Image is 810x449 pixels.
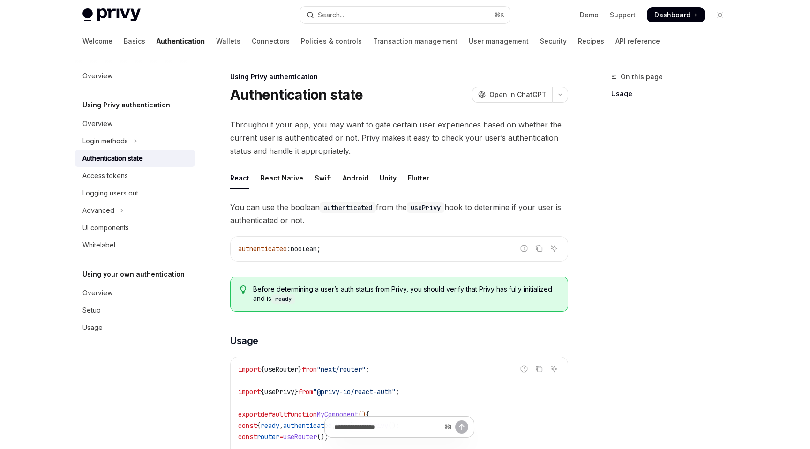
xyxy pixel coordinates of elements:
div: Overview [82,287,112,299]
span: Dashboard [654,10,690,20]
div: Login methods [82,135,128,147]
code: authenticated [320,202,376,213]
button: Toggle Login methods section [75,133,195,150]
button: Toggle Advanced section [75,202,195,219]
div: Flutter [408,167,429,189]
div: Swift [315,167,331,189]
div: Search... [318,9,344,21]
a: Overview [75,67,195,84]
span: from [302,365,317,374]
button: Ask AI [548,242,560,254]
a: Policies & controls [301,30,362,52]
span: usePrivy [264,388,294,396]
h5: Using your own authentication [82,269,185,280]
span: "@privy-io/react-auth" [313,388,396,396]
span: useRouter [264,365,298,374]
span: { [261,365,264,374]
span: import [238,388,261,396]
span: ; [366,365,369,374]
span: You can use the boolean from the hook to determine if your user is authenticated or not. [230,201,568,227]
span: default [261,410,287,419]
div: UI components [82,222,129,233]
svg: Tip [240,285,247,294]
a: Authentication [157,30,205,52]
button: Report incorrect code [518,242,530,254]
span: MyComponent [317,410,358,419]
button: Open search [300,7,510,23]
div: Logging users out [82,187,138,199]
div: React [230,167,249,189]
a: Demo [580,10,599,20]
div: Access tokens [82,170,128,181]
span: ; [317,245,321,253]
a: Support [610,10,636,20]
a: Access tokens [75,167,195,184]
div: React Native [261,167,303,189]
img: light logo [82,8,141,22]
div: Setup [82,305,101,316]
button: Open in ChatGPT [472,87,552,103]
span: boolean [291,245,317,253]
span: "next/router" [317,365,366,374]
button: Ask AI [548,363,560,375]
span: function [287,410,317,419]
h1: Authentication state [230,86,363,103]
h5: Using Privy authentication [82,99,170,111]
span: } [298,365,302,374]
div: Android [343,167,368,189]
button: Copy the contents from the code block [533,242,545,254]
span: { [261,388,264,396]
span: Usage [230,334,258,347]
span: () [358,410,366,419]
div: Unity [380,167,397,189]
span: On this page [621,71,663,82]
div: Usage [82,322,103,333]
a: Security [540,30,567,52]
span: { [366,410,369,419]
span: ⌘ K [495,11,504,19]
a: Dashboard [647,7,705,22]
a: Transaction management [373,30,457,52]
div: Overview [82,118,112,129]
span: Open in ChatGPT [489,90,547,99]
span: authenticated [238,245,287,253]
a: User management [469,30,529,52]
a: Connectors [252,30,290,52]
a: Welcome [82,30,112,52]
button: Report incorrect code [518,363,530,375]
a: UI components [75,219,195,236]
button: Send message [455,420,468,434]
span: import [238,365,261,374]
div: Advanced [82,205,114,216]
span: Throughout your app, you may want to gate certain user experiences based on whether the current u... [230,118,568,157]
input: Ask a question... [334,417,441,437]
a: Setup [75,302,195,319]
div: Whitelabel [82,239,115,251]
a: Whitelabel [75,237,195,254]
span: export [238,410,261,419]
div: Authentication state [82,153,143,164]
div: Using Privy authentication [230,72,568,82]
a: Authentication state [75,150,195,167]
button: Toggle dark mode [712,7,727,22]
div: Overview [82,70,112,82]
span: : [287,245,291,253]
a: Usage [611,86,735,101]
code: ready [271,294,295,304]
span: from [298,388,313,396]
button: Copy the contents from the code block [533,363,545,375]
a: Basics [124,30,145,52]
a: Recipes [578,30,604,52]
span: } [294,388,298,396]
a: Logging users out [75,185,195,202]
a: Wallets [216,30,240,52]
span: ; [396,388,399,396]
a: Overview [75,284,195,301]
span: Before determining a user’s auth status from Privy, you should verify that Privy has fully initia... [253,284,558,304]
a: Overview [75,115,195,132]
a: API reference [615,30,660,52]
a: Usage [75,319,195,336]
code: usePrivy [407,202,444,213]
